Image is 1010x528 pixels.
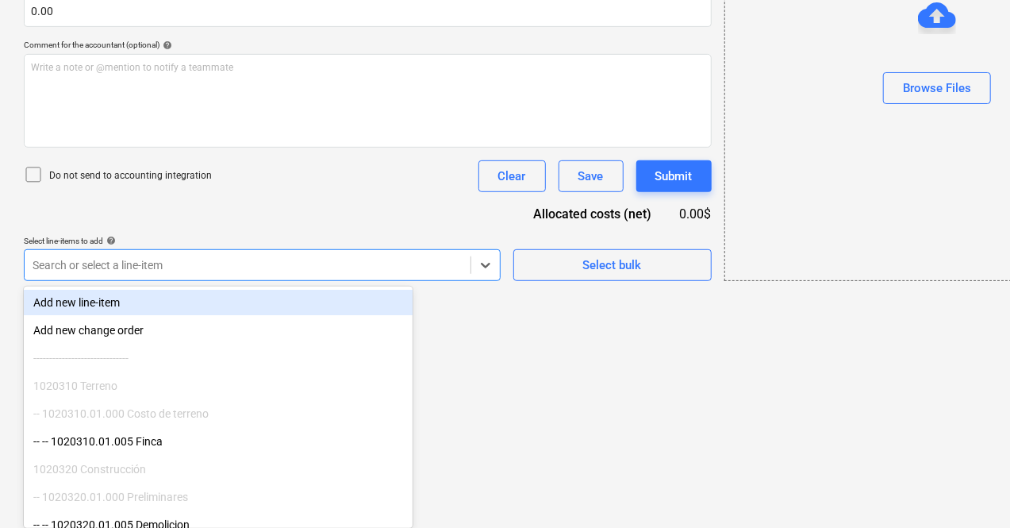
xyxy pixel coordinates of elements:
[24,40,712,50] div: Comment for the accountant (optional)
[24,345,413,371] div: ------------------------------
[505,205,677,223] div: Allocated costs (net)
[583,255,642,276] div: Select bulk
[24,401,413,426] div: -- 1020310.01.000 Costo de terreno
[24,457,413,482] div: 1020320 Construcción
[883,72,991,104] button: Browse Files
[24,484,413,510] div: -- 1020320.01.000 Preliminares
[677,205,712,223] div: 0.00$
[24,373,413,399] div: 1020310 Terreno
[931,452,1010,528] iframe: Chat Widget
[931,452,1010,528] div: Widget de chat
[159,40,172,50] span: help
[636,160,712,192] button: Submit
[24,318,413,343] div: Add new change order
[578,166,604,187] div: Save
[655,166,693,187] div: Submit
[498,166,526,187] div: Clear
[513,249,712,281] button: Select bulk
[103,236,116,245] span: help
[49,169,212,183] p: Do not send to accounting integration
[24,290,413,315] div: Add new line-item
[478,160,546,192] button: Clear
[24,429,413,454] div: -- -- 1020310.01.005 Finca
[903,78,971,98] div: Browse Files
[559,160,624,192] button: Save
[24,236,501,246] div: Select line-items to add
